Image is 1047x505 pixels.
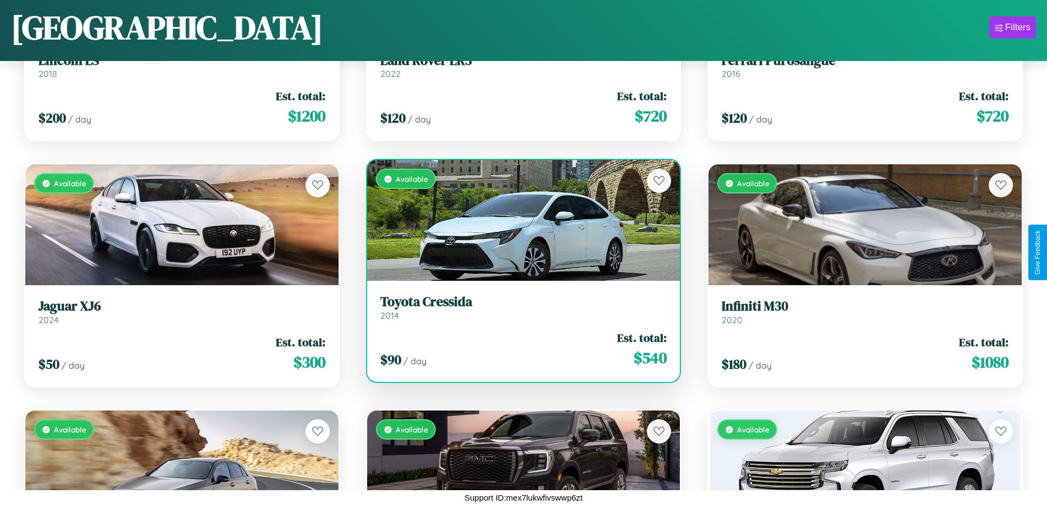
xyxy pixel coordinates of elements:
a: Lincoln LS2018 [38,53,325,80]
span: Available [396,174,428,184]
span: / day [749,114,772,125]
span: / day [408,114,431,125]
span: $ 90 [380,351,401,369]
span: $ 1080 [972,351,1009,373]
span: $ 300 [293,351,325,373]
span: / day [68,114,91,125]
span: $ 50 [38,355,59,373]
span: $ 180 [722,355,746,373]
span: $ 720 [977,105,1009,127]
h3: Infiniti M30 [722,298,1009,314]
span: $ 200 [38,109,66,127]
span: 2020 [722,314,743,325]
a: Infiniti M302020 [722,298,1009,325]
span: $ 720 [635,105,667,127]
span: 2022 [380,68,401,79]
span: $ 1200 [288,105,325,127]
span: / day [403,356,426,367]
span: Est. total: [617,330,667,346]
h3: Jaguar XJ6 [38,298,325,314]
span: Est. total: [276,88,325,104]
div: Give Feedback [1034,230,1042,275]
span: Available [737,179,769,188]
a: Toyota Cressida2014 [380,294,667,321]
span: 2014 [380,310,399,321]
span: Est. total: [959,334,1009,350]
a: Jaguar XJ62024 [38,298,325,325]
span: $ 540 [634,347,667,369]
span: Available [737,425,769,434]
span: Est. total: [617,88,667,104]
span: 2016 [722,68,740,79]
div: Filters [1005,22,1031,33]
p: Support ID: mex7lukwfivswwp6zt [464,490,583,505]
a: Land Rover LR32022 [380,53,667,80]
span: Available [54,179,86,188]
span: Est. total: [959,88,1009,104]
span: $ 120 [380,109,406,127]
span: / day [62,360,85,371]
span: Available [396,425,428,434]
span: 2024 [38,314,59,325]
button: Filters [989,16,1036,38]
h1: [GEOGRAPHIC_DATA] [11,5,323,50]
span: / day [749,360,772,371]
span: $ 120 [722,109,747,127]
a: Ferrari Purosangue2016 [722,53,1009,80]
h3: Toyota Cressida [380,294,667,310]
span: Est. total: [276,334,325,350]
span: Available [54,425,86,434]
span: 2018 [38,68,57,79]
